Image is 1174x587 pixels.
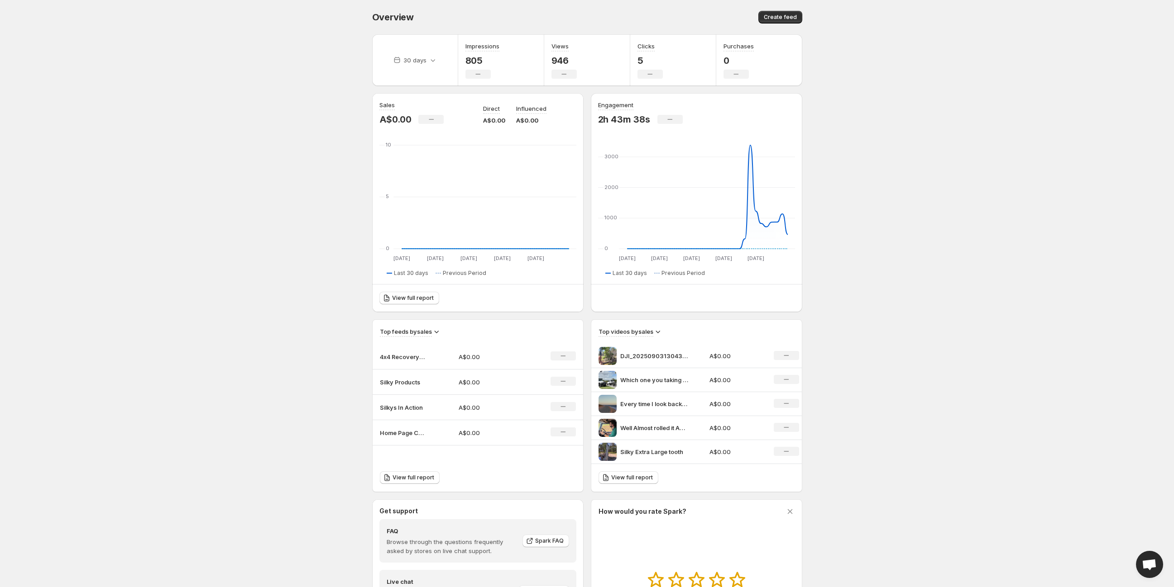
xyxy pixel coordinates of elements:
span: Create feed [764,14,797,21]
p: Well Almost rolled it Again Nothing like a bit of chaos to keep it interesting On to the next one... [620,423,688,432]
img: DJI_20250903130436_0013_D_3 [599,347,617,365]
text: 0 [386,245,389,251]
p: Home Page Carosel [380,428,425,437]
a: View full report [380,471,440,484]
text: [DATE] [494,255,510,261]
a: View full report [379,292,439,304]
span: View full report [393,474,434,481]
span: Last 30 days [613,270,647,277]
text: 3000 [604,153,618,160]
p: 30 days [403,56,426,65]
span: View full report [611,474,653,481]
span: Previous Period [443,270,486,277]
h3: Purchases [724,42,754,51]
p: Which one you taking emberadventuregear landroverdefender90 landrover110 landroverd350 [620,375,688,384]
p: 4x4 Recovery Page [380,352,425,361]
span: Last 30 days [394,270,428,277]
a: View full report [599,471,658,484]
p: A$0.00 [483,116,505,125]
h3: Clicks [637,42,655,51]
h3: Top videos by sales [599,327,653,336]
text: 10 [386,142,391,148]
p: A$0.00 [516,116,546,125]
text: 2000 [604,184,618,190]
button: Create feed [758,11,802,24]
a: Spark FAQ [522,535,569,547]
p: Silky Extra Large tooth [620,447,688,456]
text: [DATE] [460,255,477,261]
text: 1000 [604,214,617,221]
span: Spark FAQ [535,537,564,544]
text: 0 [604,245,608,251]
p: A$0.00 [459,352,523,361]
text: [DATE] [426,255,443,261]
p: A$0.00 [379,114,412,125]
p: A$0.00 [459,378,523,387]
p: Influenced [516,104,546,113]
p: A$0.00 [459,428,523,437]
p: 805 [465,55,499,66]
p: 0 [724,55,754,66]
h3: How would you rate Spark? [599,507,686,516]
h3: Impressions [465,42,499,51]
p: A$0.00 [709,375,763,384]
p: Silkys In Action [380,403,425,412]
span: View full report [392,294,434,302]
text: [DATE] [618,255,635,261]
h3: Views [551,42,569,51]
span: Previous Period [661,270,705,277]
text: [DATE] [747,255,764,261]
p: 2h 43m 38s [598,114,650,125]
h3: Engagement [598,100,633,109]
h3: Get support [379,507,418,516]
text: [DATE] [393,255,410,261]
p: Direct [483,104,500,113]
text: 5 [386,193,389,199]
h3: Sales [379,100,395,109]
h4: Live chat [387,577,518,586]
p: Silky Products [380,378,425,387]
img: Silky Extra Large tooth [599,443,617,461]
p: DJI_20250903130436_0013_D_3 [620,351,688,360]
text: [DATE] [527,255,544,261]
p: Every time I look back through clips like these I remember exactly why we kicked off Ember Advent... [620,399,688,408]
text: [DATE] [715,255,732,261]
span: Overview [372,12,414,23]
img: Which one you taking emberadventuregear landroverdefender90 landrover110 landroverd350 [599,371,617,389]
p: A$0.00 [709,351,763,360]
p: 946 [551,55,577,66]
p: A$0.00 [459,403,523,412]
text: [DATE] [651,255,667,261]
div: Open chat [1136,551,1163,578]
img: Well Almost rolled it Again Nothing like a bit of chaos to keep it interesting On to the next one... [599,419,617,437]
text: [DATE] [683,255,700,261]
img: Every time I look back through clips like these I remember exactly why we kicked off Ember Advent... [599,395,617,413]
p: A$0.00 [709,447,763,456]
p: Browse through the questions frequently asked by stores on live chat support. [387,537,516,555]
h4: FAQ [387,526,516,535]
p: A$0.00 [709,399,763,408]
h3: Top feeds by sales [380,327,432,336]
p: 5 [637,55,663,66]
p: A$0.00 [709,423,763,432]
